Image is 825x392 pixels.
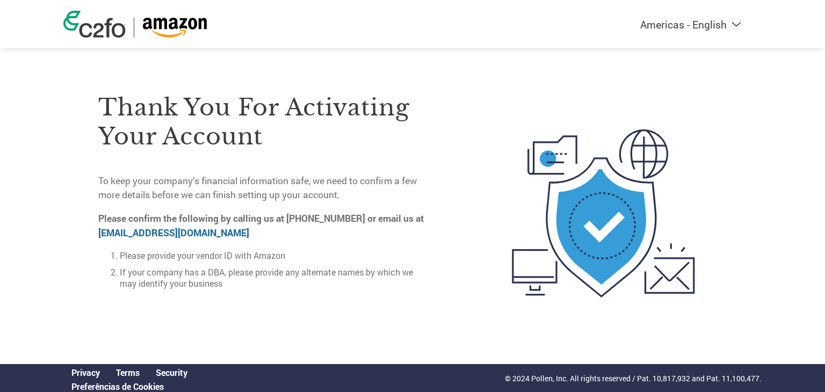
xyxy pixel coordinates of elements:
[120,250,431,261] li: Please provide your vendor ID with Amazon
[142,18,207,38] img: Amazon
[98,93,431,151] h3: Thank you for activating your account
[63,11,126,38] img: c2fo logo
[98,212,424,238] strong: Please confirm the following by calling us at [PHONE_NUMBER] or email us at
[493,70,714,357] img: activated
[71,367,100,378] a: Privacy
[98,174,431,202] p: To keep your company’s financial information safe, we need to confirm a few more details before w...
[120,266,431,289] li: If your company has a DBA, please provide any alternate names by which we may identify your business
[505,373,762,384] p: © 2024 Pollen, Inc. All rights reserved / Pat. 10,817,932 and Pat. 11,100,477.
[98,227,249,239] a: [EMAIL_ADDRESS][DOMAIN_NAME]
[71,381,164,392] a: Cookie Preferences, opens a dedicated popup modal window
[116,367,140,378] a: Terms
[156,367,187,378] a: Security
[63,381,196,392] div: Open Cookie Preferences Modal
